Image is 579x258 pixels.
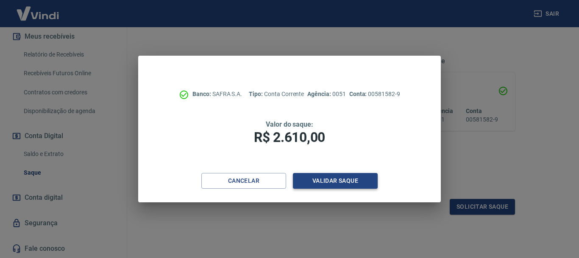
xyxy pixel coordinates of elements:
[307,90,345,99] p: 0051
[349,91,368,97] span: Conta:
[249,91,264,97] span: Tipo:
[293,173,378,189] button: Validar saque
[307,91,332,97] span: Agência:
[266,120,313,128] span: Valor do saque:
[254,129,325,145] span: R$ 2.610,00
[201,173,286,189] button: Cancelar
[349,90,400,99] p: 00581582-9
[192,90,242,99] p: SAFRA S.A.
[249,90,304,99] p: Conta Corrente
[192,91,212,97] span: Banco:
